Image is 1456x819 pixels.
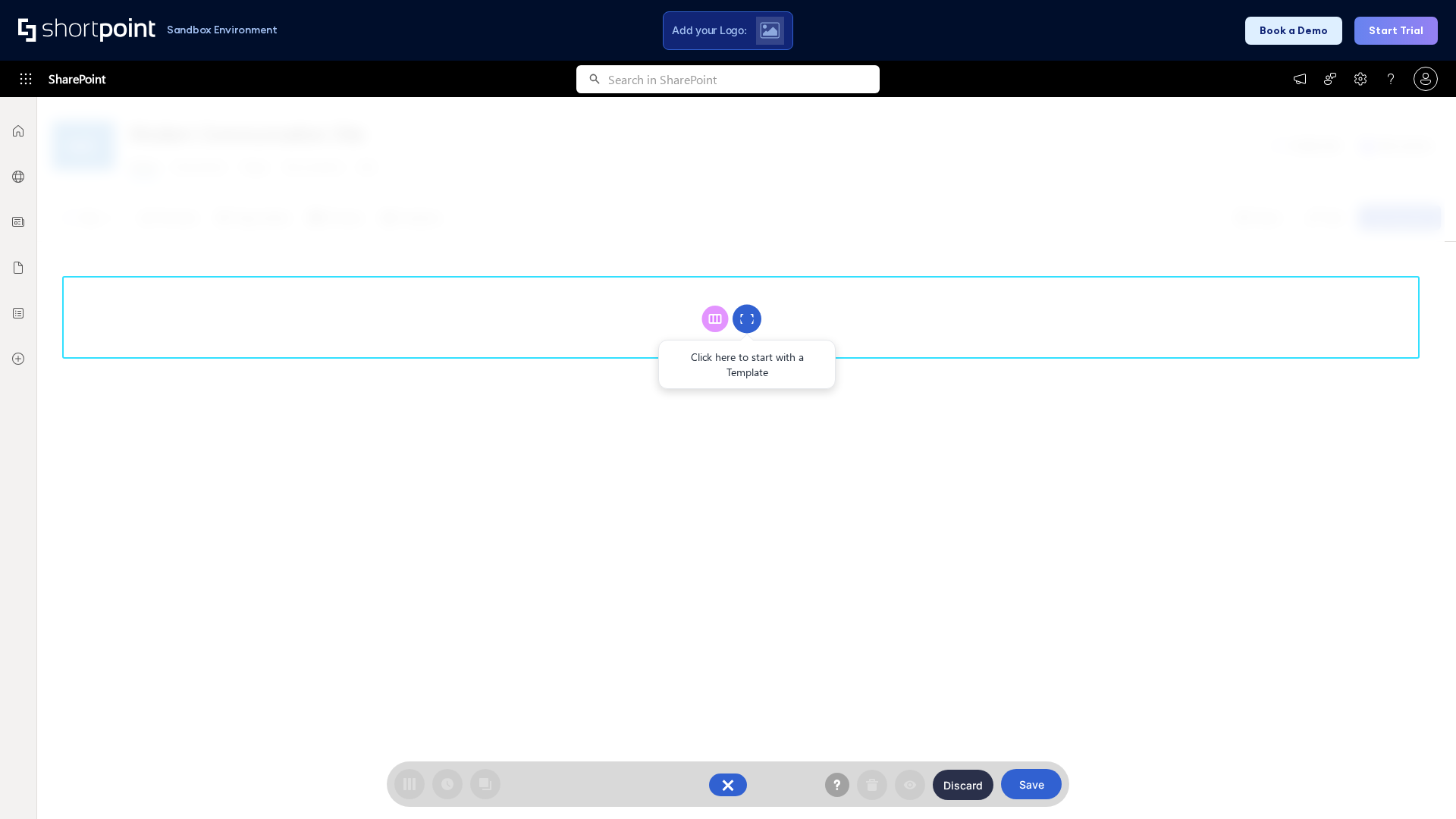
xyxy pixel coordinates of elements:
[49,61,105,97] span: SharePoint
[1001,769,1062,799] button: Save
[933,770,993,800] button: Discard
[1354,17,1438,45] button: Start Trial
[167,26,278,34] h1: Sandbox Environment
[1245,17,1342,45] button: Book a Demo
[1380,746,1456,819] iframe: Chat Widget
[760,22,780,39] img: Upload logo
[608,65,880,93] input: Search in SharePoint
[672,24,746,37] span: Add your Logo:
